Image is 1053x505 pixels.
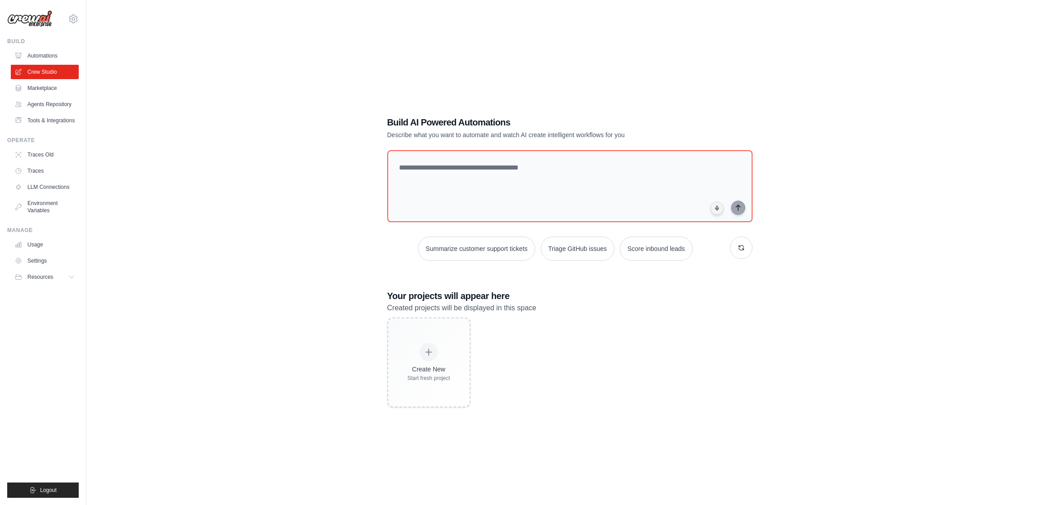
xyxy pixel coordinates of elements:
button: Click to speak your automation idea [710,201,724,215]
a: Environment Variables [11,196,79,218]
a: Usage [11,237,79,252]
button: Resources [11,270,79,284]
a: LLM Connections [11,180,79,194]
p: Describe what you want to automate and watch AI create intelligent workflows for you [387,130,690,139]
h1: Build AI Powered Automations [387,116,690,129]
button: Score inbound leads [620,237,693,261]
div: Build [7,38,79,45]
div: Manage [7,227,79,234]
a: Traces [11,164,79,178]
p: Created projects will be displayed in this space [387,302,753,314]
a: Agents Repository [11,97,79,112]
a: Crew Studio [11,65,79,79]
button: Logout [7,483,79,498]
a: Traces Old [11,147,79,162]
div: Operate [7,137,79,144]
a: Settings [11,254,79,268]
a: Automations [11,49,79,63]
div: Start fresh project [408,375,450,382]
a: Tools & Integrations [11,113,79,128]
span: Logout [40,487,57,494]
img: Logo [7,10,52,27]
div: Create New [408,365,450,374]
button: Get new suggestions [730,237,753,259]
button: Summarize customer support tickets [418,237,535,261]
span: Resources [27,273,53,281]
a: Marketplace [11,81,79,95]
button: Triage GitHub issues [541,237,614,261]
h3: Your projects will appear here [387,290,753,302]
